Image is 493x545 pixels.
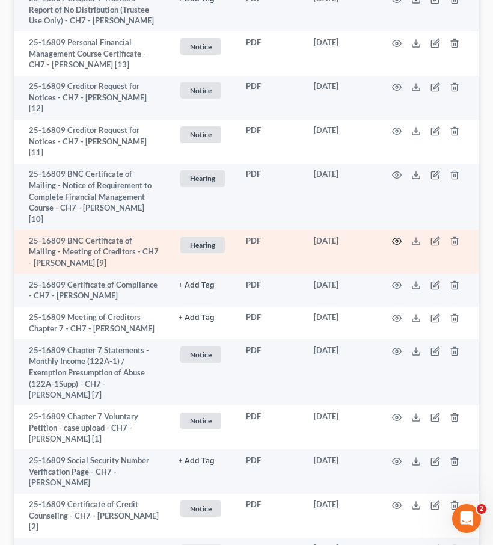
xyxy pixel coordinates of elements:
td: [DATE] [304,164,378,230]
a: Hearing [179,235,227,255]
td: 25-16809 Certificate of Compliance - CH7 - [PERSON_NAME] [14,274,169,307]
a: Notice [179,345,227,365]
button: + Add Tag [179,457,215,465]
td: [DATE] [304,31,378,75]
td: [DATE] [304,339,378,405]
td: [DATE] [304,120,378,164]
a: Hearing [179,168,227,188]
td: PDF [236,31,304,75]
td: PDF [236,307,304,340]
td: PDF [236,76,304,120]
td: PDF [236,230,304,274]
td: 25-16809 Chapter 7 Statements - Monthly Income (122A-1) / Exemption Presumption of Abuse (122A-1S... [14,339,169,405]
span: Notice [180,38,221,55]
td: 25-16809 Meeting of Creditors Chapter 7 - CH7 - [PERSON_NAME] [14,307,169,340]
a: Notice [179,411,227,431]
td: [DATE] [304,230,378,274]
button: + Add Tag [179,282,215,289]
a: + Add Tag [179,312,227,323]
a: Notice [179,125,227,144]
td: [DATE] [304,76,378,120]
a: Notice [179,37,227,57]
span: Notice [180,346,221,363]
td: PDF [236,164,304,230]
td: PDF [236,274,304,307]
td: 25-16809 Creditor Request for Notices - CH7 - [PERSON_NAME] [11] [14,120,169,164]
td: [DATE] [304,449,378,493]
span: Hearing [180,237,225,253]
td: PDF [236,494,304,538]
td: [DATE] [304,274,378,307]
td: [DATE] [304,494,378,538]
span: 2 [477,504,486,514]
span: Notice [180,82,221,99]
a: + Add Tag [179,455,227,466]
td: PDF [236,339,304,405]
span: Notice [180,500,221,517]
a: + Add Tag [179,279,227,291]
td: [DATE] [304,307,378,340]
td: 25-16809 Creditor Request for Notices - CH7 - [PERSON_NAME] [12] [14,76,169,120]
td: PDF [236,405,304,449]
td: PDF [236,120,304,164]
td: PDF [236,449,304,493]
button: + Add Tag [179,314,215,322]
td: 25-16809 Certificate of Credit Counseling - CH7 - [PERSON_NAME] [2] [14,494,169,538]
span: Notice [180,126,221,143]
span: Hearing [180,170,225,186]
td: 25-16809 Chapter 7 Voluntary Petition - case upload - CH7 - [PERSON_NAME] [1] [14,405,169,449]
iframe: Intercom live chat [452,504,481,533]
td: [DATE] [304,405,378,449]
td: 25-16809 BNC Certificate of Mailing - Notice of Requirement to Complete Financial Management Cour... [14,164,169,230]
td: 25-16809 Personal Financial Management Course Certificate - CH7 - [PERSON_NAME] [13] [14,31,169,75]
td: 25-16809 Social Security Number Verification Page - CH7 - [PERSON_NAME] [14,449,169,493]
a: Notice [179,81,227,100]
a: Notice [179,499,227,519]
td: 25-16809 BNC Certificate of Mailing - Meeting of Creditors - CH7 - [PERSON_NAME] [9] [14,230,169,274]
span: Notice [180,413,221,429]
